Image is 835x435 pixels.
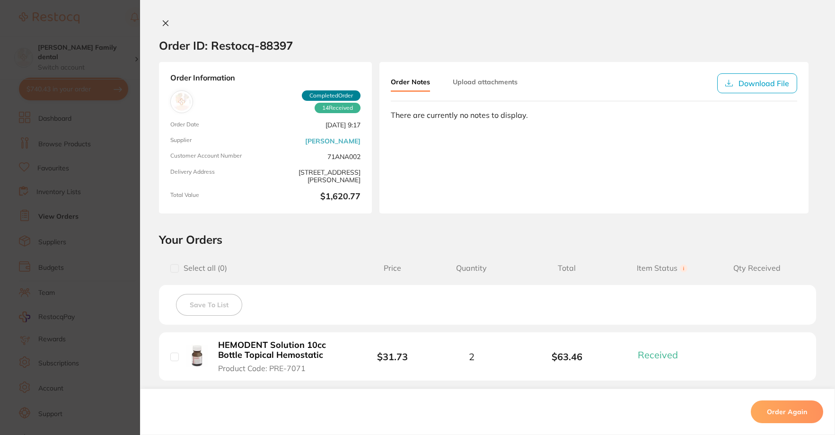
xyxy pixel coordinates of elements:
[377,351,408,363] b: $31.73
[305,137,360,145] a: [PERSON_NAME]
[269,169,360,184] span: [STREET_ADDRESS][PERSON_NAME]
[215,340,346,373] button: HEMODENT Solution 10cc Bottle Topical Hemostatic Product Code: PRE-7071
[360,264,424,273] span: Price
[391,111,797,119] div: There are currently no notes to display.
[269,152,360,160] span: 71ANA002
[170,121,262,129] span: Order Date
[170,192,262,202] span: Total Value
[469,351,475,362] span: 2
[710,264,805,273] span: Qty Received
[315,103,360,113] span: Received
[218,364,306,373] span: Product Code: PRE-7071
[176,294,242,316] button: Save To List
[159,232,816,247] h2: Your Orders
[615,264,710,273] span: Item Status
[391,73,430,92] button: Order Notes
[635,349,689,361] button: Received
[170,169,262,184] span: Delivery Address
[717,73,797,93] button: Download File
[173,93,191,111] img: Henry Schein Halas
[170,73,360,83] strong: Order Information
[519,351,615,362] b: $63.46
[302,90,360,101] span: Completed Order
[519,264,615,273] span: Total
[170,137,262,145] span: Supplier
[751,400,823,423] button: Order Again
[218,340,343,360] b: HEMODENT Solution 10cc Bottle Topical Hemostatic
[186,345,208,367] img: HEMODENT Solution 10cc Bottle Topical Hemostatic
[159,38,293,53] h2: Order ID: Restocq- 88397
[638,349,678,361] span: Received
[269,121,360,129] span: [DATE] 9:17
[179,264,227,273] span: Select all ( 0 )
[453,73,518,90] button: Upload attachments
[269,192,360,202] b: $1,620.77
[424,264,519,273] span: Quantity
[170,152,262,160] span: Customer Account Number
